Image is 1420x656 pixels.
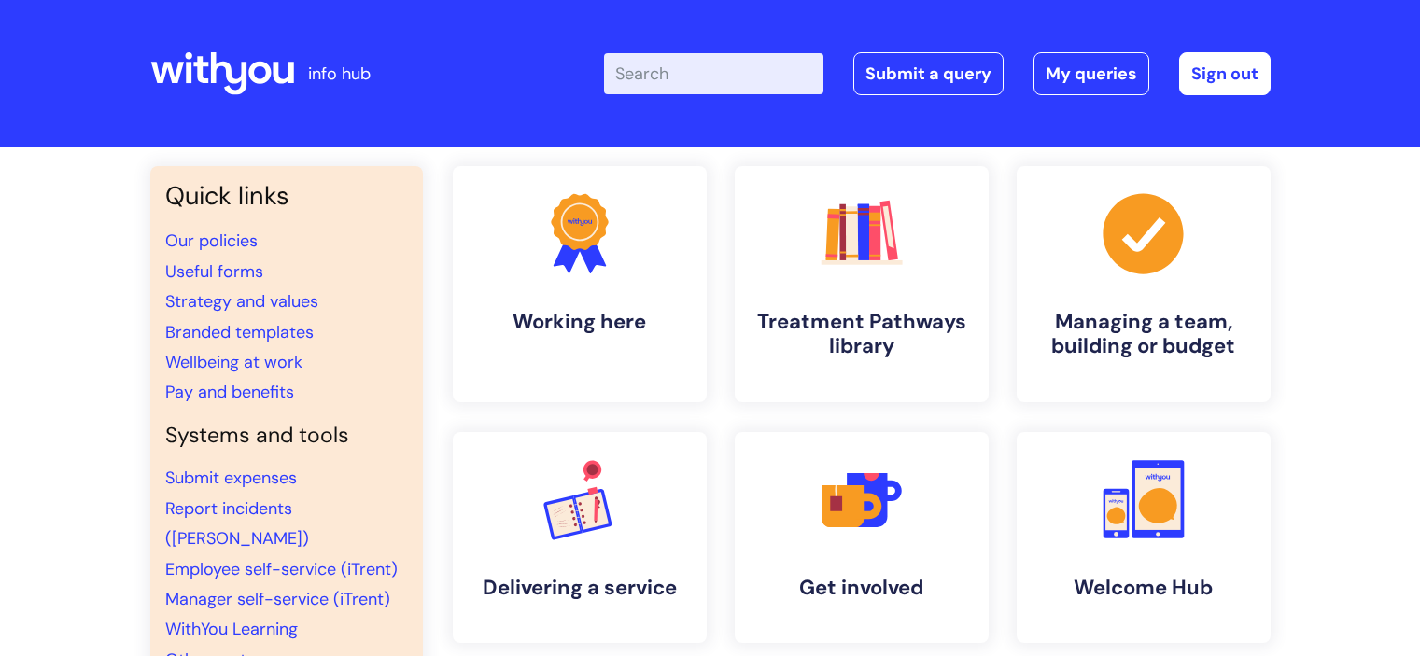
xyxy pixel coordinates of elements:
[165,230,258,252] a: Our policies
[1032,576,1256,600] h4: Welcome Hub
[165,497,309,550] a: Report incidents ([PERSON_NAME])
[165,351,302,373] a: Wellbeing at work
[453,432,707,643] a: Delivering a service
[1033,52,1149,95] a: My queries
[1179,52,1271,95] a: Sign out
[750,576,974,600] h4: Get involved
[165,381,294,403] a: Pay and benefits
[165,618,298,640] a: WithYou Learning
[604,53,823,94] input: Search
[165,290,318,313] a: Strategy and values
[750,310,974,359] h4: Treatment Pathways library
[165,260,263,283] a: Useful forms
[735,432,989,643] a: Get involved
[1017,432,1271,643] a: Welcome Hub
[1032,310,1256,359] h4: Managing a team, building or budget
[165,181,408,211] h3: Quick links
[453,166,707,402] a: Working here
[308,59,371,89] p: info hub
[165,467,297,489] a: Submit expenses
[735,166,989,402] a: Treatment Pathways library
[604,52,1271,95] div: | -
[165,423,408,449] h4: Systems and tools
[1017,166,1271,402] a: Managing a team, building or budget
[165,321,314,343] a: Branded templates
[468,576,692,600] h4: Delivering a service
[468,310,692,334] h4: Working here
[165,558,398,580] a: Employee self-service (iTrent)
[853,52,1004,95] a: Submit a query
[165,588,390,610] a: Manager self-service (iTrent)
